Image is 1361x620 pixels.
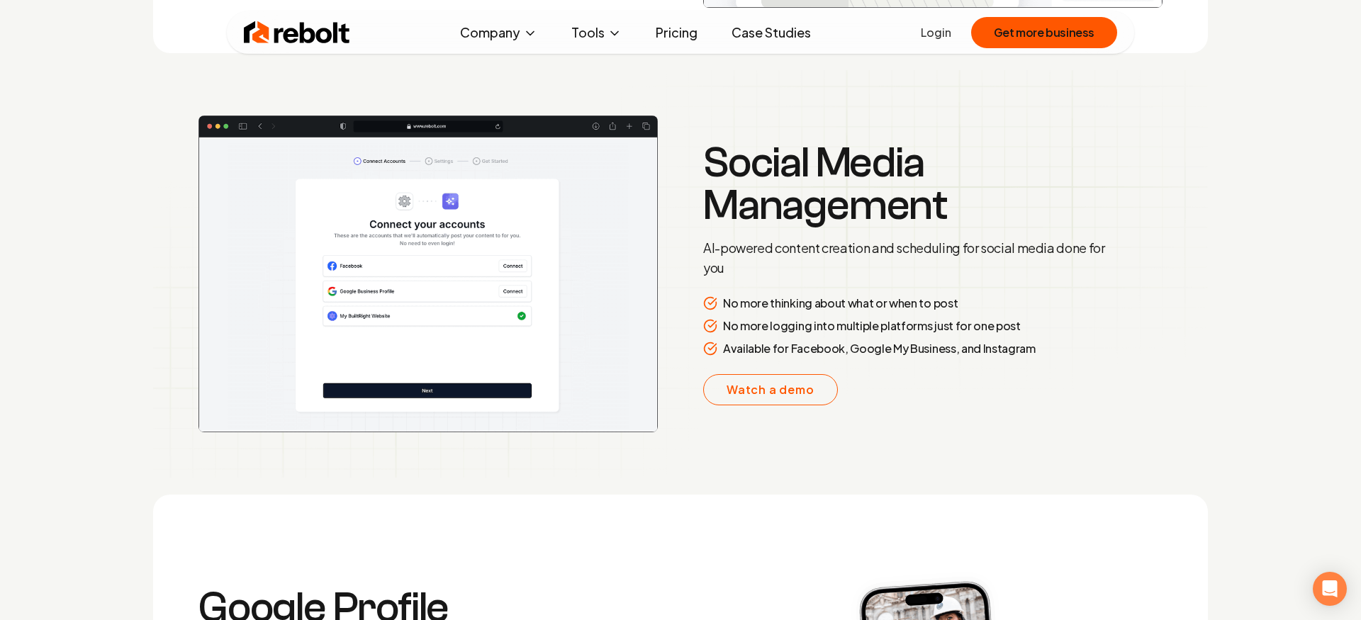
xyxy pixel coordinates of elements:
p: AI-powered content creation and scheduling for social media done for you [703,238,1111,278]
img: Product [153,70,1208,478]
a: Login [921,24,951,41]
button: Company [449,18,549,47]
a: Watch a demo [703,374,838,405]
button: Tools [560,18,633,47]
a: Pricing [644,18,709,47]
p: No more thinking about what or when to post [723,295,958,312]
a: Case Studies [720,18,822,47]
div: Open Intercom Messenger [1313,572,1347,606]
p: No more logging into multiple platforms just for one post [723,317,1021,334]
h3: Social Media Management [703,142,1111,227]
img: Rebolt Logo [244,18,350,47]
img: Website Preview [198,115,658,432]
button: Get more business [971,17,1117,48]
p: Available for Facebook, Google My Business, and Instagram [723,340,1036,357]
